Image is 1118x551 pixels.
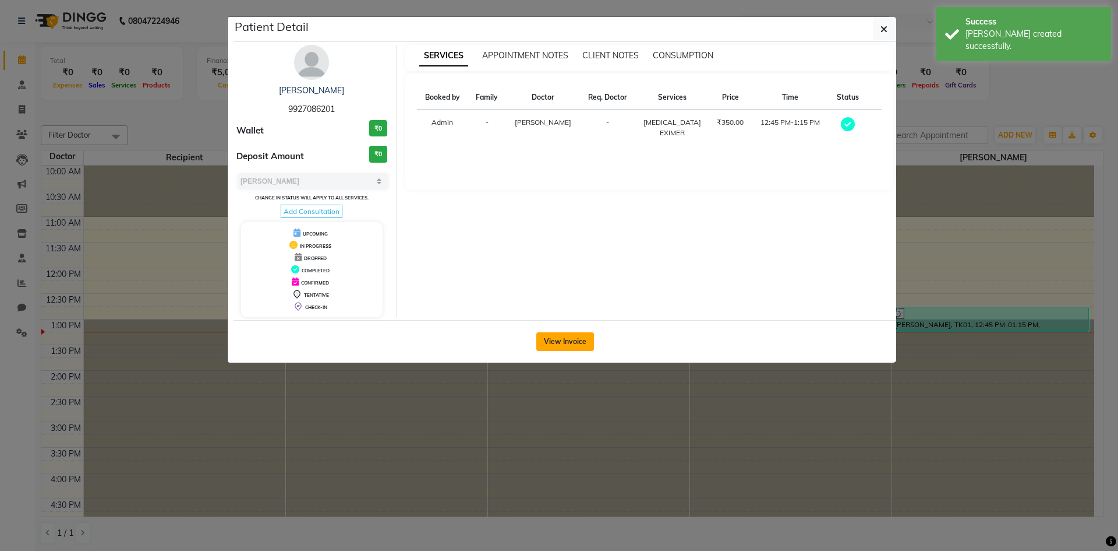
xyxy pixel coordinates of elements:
span: APPOINTMENT NOTES [482,50,568,61]
span: Add Consultation [281,205,342,218]
th: Doctor [506,85,580,110]
span: UPCOMING [303,231,328,237]
td: 12:45 PM-1:15 PM [752,110,829,146]
th: Status [829,85,867,110]
span: CONFIRMED [301,280,329,286]
span: SERVICES [419,45,468,66]
span: CHECK-IN [305,304,327,310]
span: TENTATIVE [304,292,329,298]
div: [MEDICAL_DATA] EXIMER [643,117,702,138]
span: 9927086201 [288,104,335,114]
td: Admin [417,110,468,146]
span: CLIENT NOTES [582,50,639,61]
span: DROPPED [304,255,327,261]
div: Success [965,16,1102,28]
div: Bill created successfully. [965,28,1102,52]
th: Time [752,85,829,110]
span: COMPLETED [302,268,330,273]
th: Family [468,85,506,110]
th: Booked by [417,85,468,110]
h5: Patient Detail [235,18,309,36]
span: Deposit Amount [236,150,304,163]
h3: ₹0 [369,146,387,163]
span: IN PROGRESS [300,243,331,249]
button: View Invoice [536,332,594,351]
div: ₹350.00 [716,117,745,128]
span: CONSUMPTION [653,50,713,61]
a: [PERSON_NAME] [279,85,344,96]
td: - [580,110,636,146]
th: Services [636,85,709,110]
small: Change in status will apply to all services. [255,195,369,201]
td: - [468,110,506,146]
span: Wallet [236,124,264,138]
span: [PERSON_NAME] [515,118,571,127]
th: Req. Doctor [580,85,636,110]
h3: ₹0 [369,120,387,137]
th: Price [709,85,752,110]
img: avatar [294,45,329,80]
